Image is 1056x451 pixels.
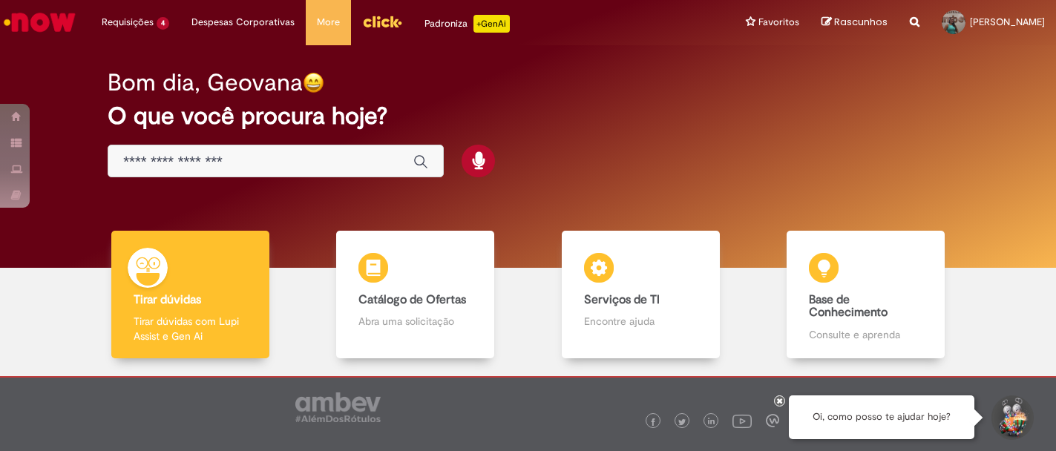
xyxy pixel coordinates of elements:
b: Tirar dúvidas [134,292,201,307]
img: logo_footer_workplace.png [766,414,779,427]
p: Abra uma solicitação [358,314,472,329]
b: Base de Conhecimento [809,292,888,320]
p: +GenAi [473,15,510,33]
p: Consulte e aprenda [809,327,922,342]
img: logo_footer_youtube.png [732,411,752,430]
img: logo_footer_linkedin.png [708,418,715,427]
img: logo_footer_twitter.png [678,418,686,426]
img: happy-face.png [303,72,324,93]
a: Tirar dúvidas Tirar dúvidas com Lupi Assist e Gen Ai [78,231,303,359]
img: ServiceNow [1,7,78,37]
span: Requisições [102,15,154,30]
span: More [317,15,340,30]
p: Encontre ajuda [584,314,698,329]
img: click_logo_yellow_360x200.png [362,10,402,33]
b: Serviços de TI [584,292,660,307]
img: logo_footer_ambev_rotulo_gray.png [295,392,381,422]
span: Despesas Corporativas [191,15,295,30]
span: [PERSON_NAME] [970,16,1045,28]
a: Rascunhos [821,16,888,30]
div: Padroniza [424,15,510,33]
a: Serviços de TI Encontre ajuda [528,231,753,359]
p: Tirar dúvidas com Lupi Assist e Gen Ai [134,314,247,343]
span: Favoritos [758,15,799,30]
h2: Bom dia, Geovana [108,70,303,96]
span: 4 [157,17,169,30]
a: Catálogo de Ofertas Abra uma solicitação [303,231,528,359]
div: Oi, como posso te ajudar hoje? [789,395,974,439]
button: Iniciar Conversa de Suporte [989,395,1034,440]
a: Base de Conhecimento Consulte e aprenda [753,231,978,359]
b: Catálogo de Ofertas [358,292,466,307]
img: logo_footer_facebook.png [649,418,657,426]
span: Rascunhos [834,15,888,29]
h2: O que você procura hoje? [108,103,948,129]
